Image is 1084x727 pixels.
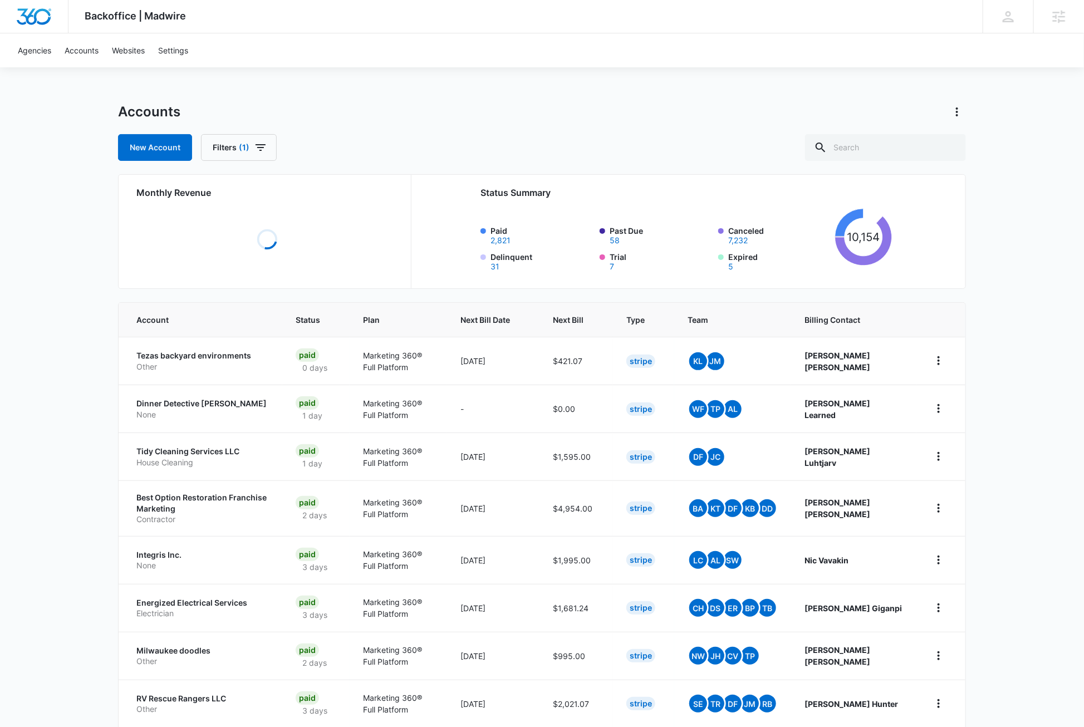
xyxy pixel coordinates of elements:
[447,385,539,433] td: -
[136,446,269,457] p: Tidy Cleaning Services LLC
[296,458,329,469] p: 1 day
[105,33,151,67] a: Websites
[136,608,269,619] p: Electrician
[805,446,870,468] strong: [PERSON_NAME] Luhtjarv
[363,445,434,469] p: Marketing 360® Full Platform
[136,409,269,420] p: None
[136,350,269,361] p: Tezas backyard environments
[491,225,593,244] label: Paid
[296,314,320,326] span: Status
[805,399,870,420] strong: [PERSON_NAME] Learned
[491,237,511,244] button: Paid
[296,348,319,362] div: Paid
[758,695,776,713] span: RB
[136,314,253,326] span: Account
[626,601,655,615] div: Stripe
[296,396,319,410] div: Paid
[805,603,902,613] strong: [PERSON_NAME] Giganpi
[689,352,707,370] span: KL
[151,33,195,67] a: Settings
[539,536,613,584] td: $1,995.00
[724,695,742,713] span: DF
[930,400,948,417] button: home
[239,144,249,151] span: (1)
[707,400,724,418] span: TP
[136,186,398,199] h2: Monthly Revenue
[296,691,319,705] div: Paid
[805,498,870,519] strong: [PERSON_NAME] [PERSON_NAME]
[363,314,434,326] span: Plan
[491,263,499,271] button: Delinquent
[930,499,948,517] button: home
[447,480,539,536] td: [DATE]
[296,596,319,609] div: Paid
[447,337,539,385] td: [DATE]
[724,551,742,569] span: SW
[626,314,645,326] span: Type
[136,549,269,561] p: Integris Inc.
[11,33,58,67] a: Agencies
[805,645,870,666] strong: [PERSON_NAME] [PERSON_NAME]
[136,398,269,409] p: Dinner Detective [PERSON_NAME]
[689,551,707,569] span: LC
[728,251,831,271] label: Expired
[136,693,269,715] a: RV Rescue Rangers LLCOther
[296,444,319,458] div: Paid
[136,656,269,667] p: Other
[805,351,870,372] strong: [PERSON_NAME] [PERSON_NAME]
[741,499,759,517] span: KB
[610,225,712,244] label: Past Due
[539,433,613,480] td: $1,595.00
[805,314,903,326] span: Billing Contact
[805,699,898,709] strong: [PERSON_NAME] Hunter
[689,448,707,466] span: DF
[539,632,613,680] td: $995.00
[707,599,724,617] span: DS
[447,632,539,680] td: [DATE]
[136,492,269,514] p: Best Option Restoration Franchise Marketing
[689,599,707,617] span: CH
[689,400,707,418] span: WF
[296,561,334,573] p: 3 days
[758,599,776,617] span: TB
[610,251,712,271] label: Trial
[805,556,848,565] strong: Nic Vavakin
[626,553,655,567] div: Stripe
[136,645,269,656] p: Milwaukee doodles
[724,400,742,418] span: AL
[930,695,948,713] button: home
[296,657,333,669] p: 2 days
[363,497,434,520] p: Marketing 360® Full Platform
[296,362,334,374] p: 0 days
[707,448,724,466] span: JC
[136,645,269,667] a: Milwaukee doodlesOther
[707,647,724,665] span: JH
[626,502,655,515] div: Stripe
[707,499,724,517] span: KT
[724,647,742,665] span: Cv
[610,263,614,271] button: Trial
[688,314,762,326] span: Team
[58,33,105,67] a: Accounts
[460,314,510,326] span: Next Bill Date
[689,499,707,517] span: BA
[758,499,776,517] span: DD
[724,599,742,617] span: ER
[447,584,539,632] td: [DATE]
[626,697,655,710] div: Stripe
[491,251,593,271] label: Delinquent
[626,450,655,464] div: Stripe
[805,134,966,161] input: Search
[741,647,759,665] span: TP
[728,263,733,271] button: Expired
[707,551,724,569] span: AL
[136,361,269,372] p: Other
[610,237,620,244] button: Past Due
[626,649,655,662] div: Stripe
[296,609,334,621] p: 3 days
[539,385,613,433] td: $0.00
[136,457,269,468] p: House Cleaning
[707,695,724,713] span: TR
[948,103,966,121] button: Actions
[626,355,655,368] div: Stripe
